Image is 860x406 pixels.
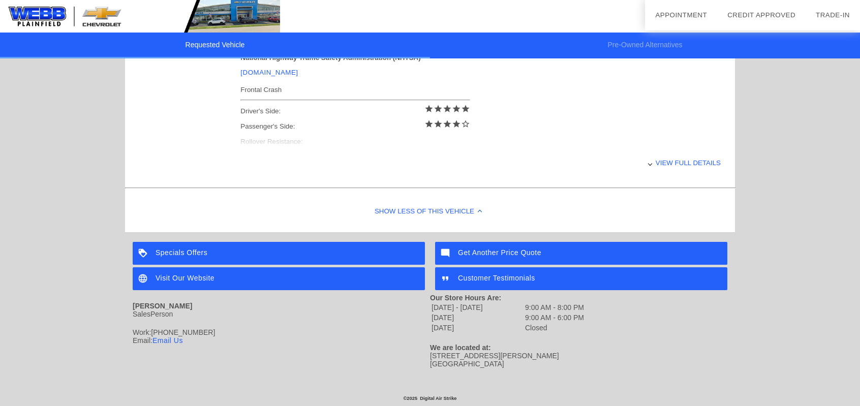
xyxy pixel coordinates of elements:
[240,104,470,119] div: Driver's Side:
[434,119,443,129] i: star
[240,83,470,96] div: Frontal Crash
[525,323,585,332] td: Closed
[430,294,501,302] strong: Our Store Hours Are:
[452,119,461,129] i: star
[461,104,470,113] i: star
[435,242,727,265] a: Get Another Price Quote
[452,104,461,113] i: star
[525,313,585,322] td: 9:00 AM - 6:00 PM
[133,310,430,318] div: SalesPerson
[443,119,452,129] i: star
[424,104,434,113] i: star
[655,11,707,19] a: Appointment
[431,323,524,332] td: [DATE]
[816,11,850,19] a: Trade-In
[133,302,192,310] strong: [PERSON_NAME]
[727,11,795,19] a: Credit Approved
[424,119,434,129] i: star
[430,352,727,368] div: [STREET_ADDRESS][PERSON_NAME] [GEOGRAPHIC_DATA]
[133,336,430,345] div: Email:
[435,267,727,290] a: Customer Testimonials
[133,242,425,265] a: Specials Offers
[443,104,452,113] i: star
[461,119,470,129] i: star_border
[431,313,524,322] td: [DATE]
[435,267,458,290] img: ic_format_quote_white_24dp_2x.png
[430,33,860,58] li: Pre-Owned Alternatives
[133,267,425,290] a: Visit Our Website
[430,343,491,352] strong: We are located at:
[435,242,458,265] img: ic_mode_comment_white_24dp_2x.png
[125,192,735,232] div: Show Less of this Vehicle
[133,267,156,290] img: ic_language_white_24dp_2x.png
[152,336,183,345] a: Email Us
[240,150,721,175] div: View full details
[151,328,215,336] span: [PHONE_NUMBER]
[133,242,156,265] img: ic_loyalty_white_24dp_2x.png
[434,104,443,113] i: star
[240,119,470,134] div: Passenger's Side:
[431,303,524,312] td: [DATE] - [DATE]
[525,303,585,312] td: 9:00 AM - 8:00 PM
[133,328,430,336] div: Work:
[240,69,298,76] a: [DOMAIN_NAME]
